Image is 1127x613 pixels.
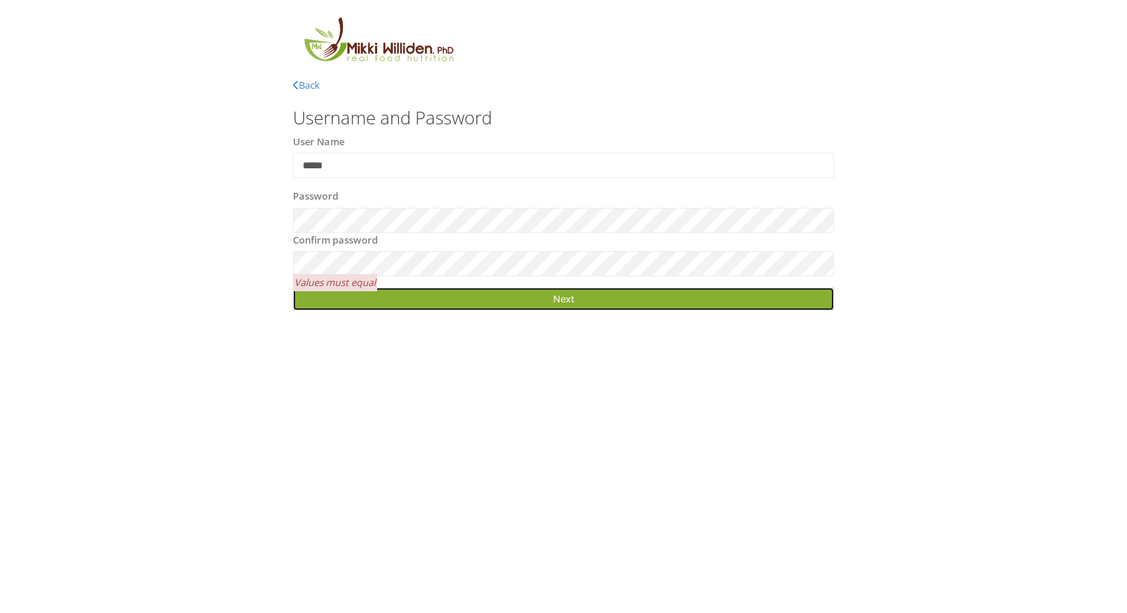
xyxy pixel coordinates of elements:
h3: Username and Password [293,108,834,127]
a: Next [293,288,834,311]
label: Confirm password [293,233,378,248]
label: Password [293,189,338,204]
a: Back [293,78,320,92]
img: MikkiLogoMain.png [293,15,463,71]
label: User Name [293,135,344,150]
span: Values must equal [293,274,377,291]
